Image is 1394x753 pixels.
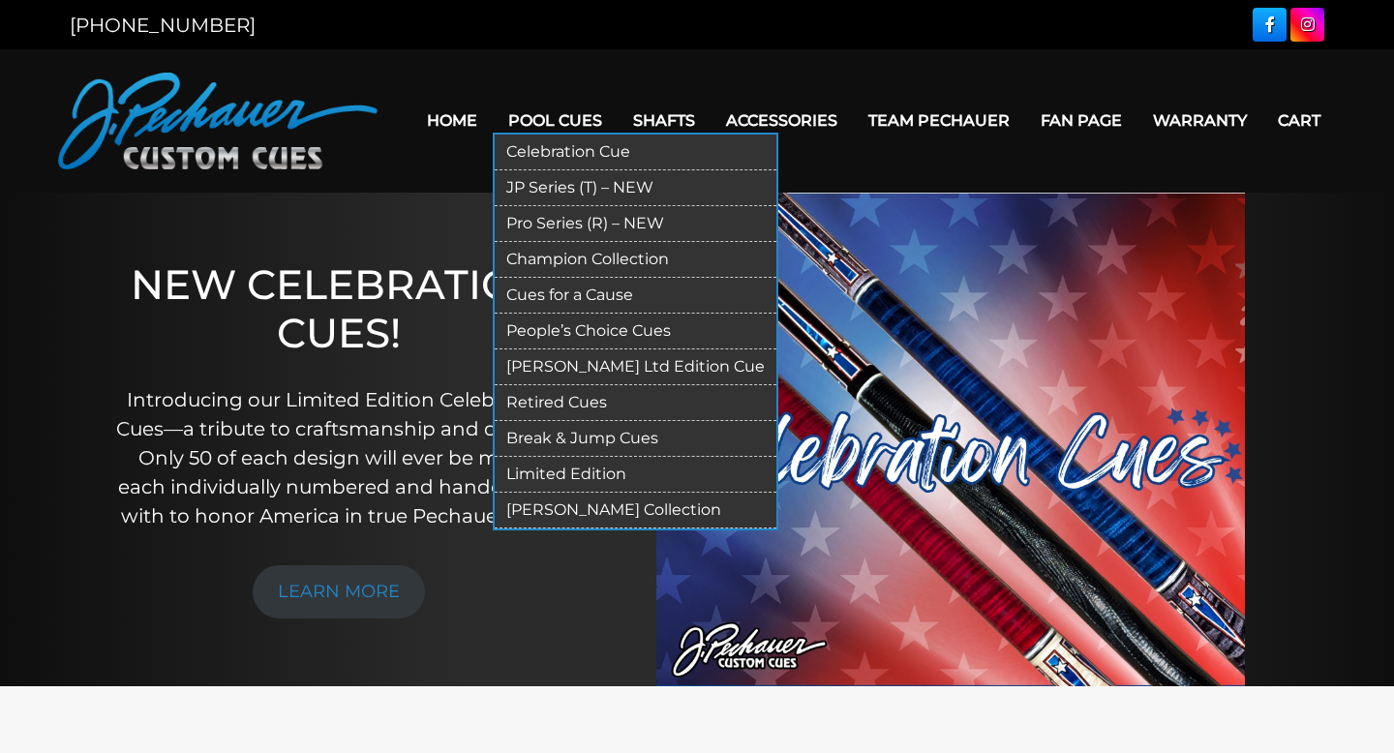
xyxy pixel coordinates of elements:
[495,421,776,457] a: Break & Jump Cues
[495,135,776,170] a: Celebration Cue
[853,96,1025,145] a: Team Pechauer
[114,260,563,358] h1: NEW CELEBRATION CUES!
[495,242,776,278] a: Champion Collection
[711,96,853,145] a: Accessories
[495,493,776,528] a: [PERSON_NAME] Collection
[1262,96,1336,145] a: Cart
[253,565,425,618] a: LEARN MORE
[495,349,776,385] a: [PERSON_NAME] Ltd Edition Cue
[495,206,776,242] a: Pro Series (R) – NEW
[1137,96,1262,145] a: Warranty
[495,170,776,206] a: JP Series (T) – NEW
[493,96,618,145] a: Pool Cues
[1025,96,1137,145] a: Fan Page
[58,73,378,169] img: Pechauer Custom Cues
[495,457,776,493] a: Limited Edition
[114,385,563,530] p: Introducing our Limited Edition Celebration Cues—a tribute to craftsmanship and country. Only 50 ...
[495,314,776,349] a: People’s Choice Cues
[618,96,711,145] a: Shafts
[495,278,776,314] a: Cues for a Cause
[495,385,776,421] a: Retired Cues
[411,96,493,145] a: Home
[70,14,256,37] a: [PHONE_NUMBER]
